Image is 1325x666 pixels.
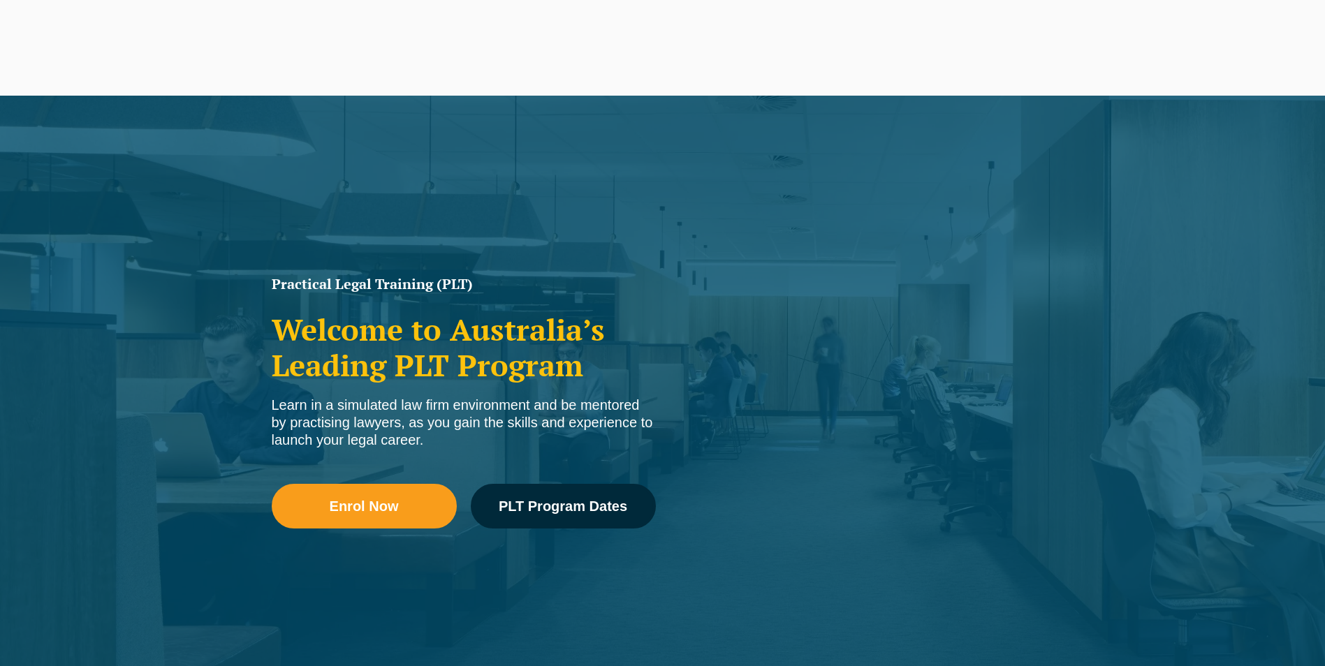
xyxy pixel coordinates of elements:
[471,484,656,528] a: PLT Program Dates
[330,499,399,513] span: Enrol Now
[272,277,656,291] h1: Practical Legal Training (PLT)
[499,499,627,513] span: PLT Program Dates
[272,312,656,383] h2: Welcome to Australia’s Leading PLT Program
[272,484,457,528] a: Enrol Now
[272,397,656,449] div: Learn in a simulated law firm environment and be mentored by practising lawyers, as you gain the ...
